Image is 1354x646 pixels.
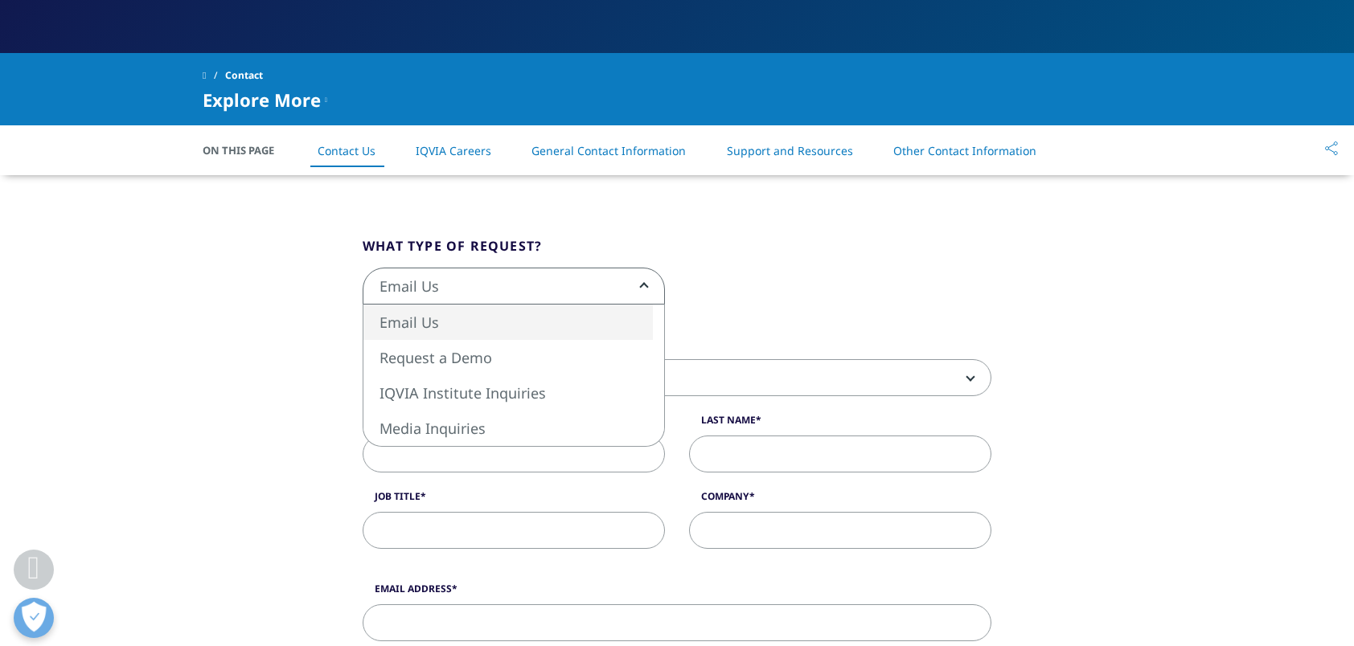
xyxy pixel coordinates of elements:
li: Email Us [363,305,653,340]
li: Media Inquiries [363,411,653,446]
li: Request a Demo [363,340,653,375]
a: Other Contact Information [893,143,1036,158]
label: Email Address [363,582,991,604]
a: IQVIA Careers [416,143,491,158]
a: Contact Us [318,143,375,158]
label: Job Title [363,489,665,512]
label: Last Name [689,413,991,435]
button: Open Preferences [14,598,54,638]
span: Email Us [363,268,665,305]
span: Explore More [203,90,321,109]
label: I need help with [363,337,991,359]
legend: What type of request? [363,236,542,268]
span: On This Page [203,142,291,158]
a: Support and Resources [727,143,853,158]
li: IQVIA Institute Inquiries [363,375,653,411]
span: Email Us [363,268,664,305]
span: Contact [225,61,263,90]
a: General Contact Information [531,143,686,158]
label: Company [689,489,991,512]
